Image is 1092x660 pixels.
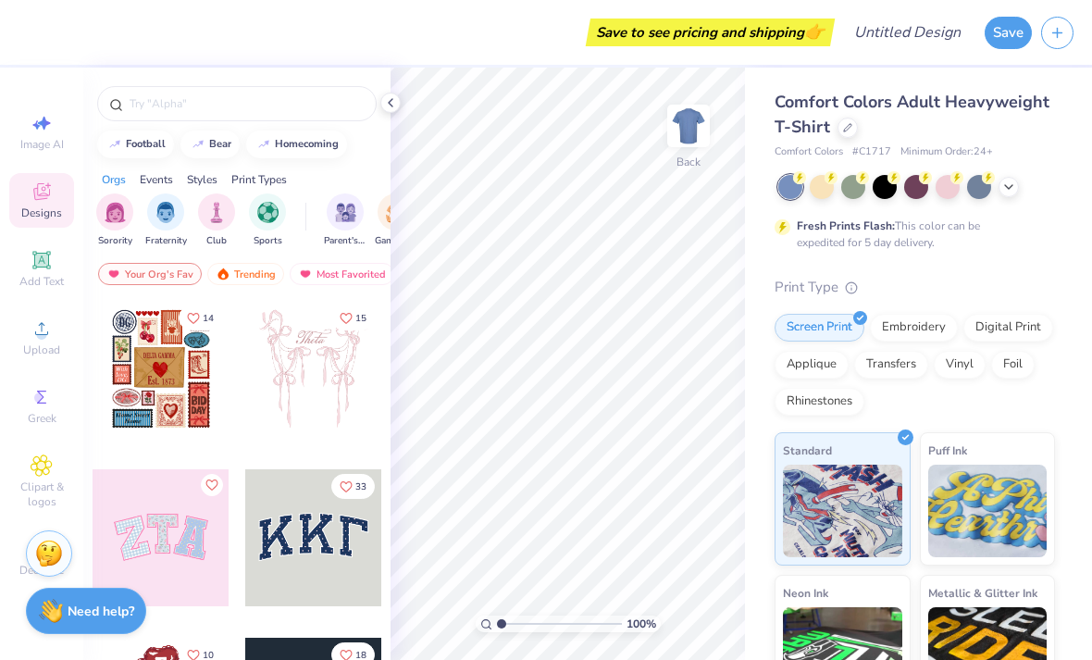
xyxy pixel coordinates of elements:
[203,651,214,660] span: 10
[68,603,134,620] strong: Need help?
[206,234,227,248] span: Club
[775,91,1049,138] span: Comfort Colors Adult Heavyweight T-Shirt
[216,268,230,280] img: trending.gif
[386,202,407,223] img: Game Day Image
[324,193,366,248] button: filter button
[180,131,240,158] button: bear
[775,388,864,416] div: Rhinestones
[797,218,895,233] strong: Fresh Prints Flash:
[775,351,849,379] div: Applique
[355,314,366,323] span: 15
[934,351,986,379] div: Vinyl
[275,139,339,149] div: homecoming
[783,583,828,603] span: Neon Ink
[96,193,133,248] button: filter button
[331,474,375,499] button: Like
[331,305,375,330] button: Like
[783,465,902,557] img: Standard
[676,154,701,170] div: Back
[209,139,231,149] div: bear
[191,139,205,150] img: trend_line.gif
[254,234,282,248] span: Sports
[107,139,122,150] img: trend_line.gif
[128,94,365,113] input: Try "Alpha"
[852,144,891,160] span: # C1717
[804,20,825,43] span: 👉
[355,482,366,492] span: 33
[256,139,271,150] img: trend_line.gif
[797,218,1024,251] div: This color can be expedited for 5 day delivery.
[198,193,235,248] button: filter button
[355,651,366,660] span: 18
[985,17,1032,49] button: Save
[900,144,993,160] span: Minimum Order: 24 +
[97,131,174,158] button: football
[775,144,843,160] span: Comfort Colors
[775,314,864,342] div: Screen Print
[928,441,967,460] span: Puff Ink
[298,268,313,280] img: most_fav.gif
[257,202,279,223] img: Sports Image
[375,193,417,248] div: filter for Game Day
[23,342,60,357] span: Upload
[126,139,166,149] div: football
[249,193,286,248] button: filter button
[627,616,656,632] span: 100 %
[21,205,62,220] span: Designs
[375,234,417,248] span: Game Day
[928,583,1037,603] span: Metallic & Glitter Ink
[928,465,1048,557] img: Puff Ink
[249,193,286,248] div: filter for Sports
[870,314,958,342] div: Embroidery
[155,202,176,223] img: Fraternity Image
[145,234,187,248] span: Fraternity
[201,474,223,496] button: Like
[207,263,284,285] div: Trending
[335,202,356,223] img: Parent's Weekend Image
[145,193,187,248] div: filter for Fraternity
[19,563,64,578] span: Decorate
[324,234,366,248] span: Parent's Weekend
[187,171,217,188] div: Styles
[105,202,126,223] img: Sorority Image
[198,193,235,248] div: filter for Club
[106,268,121,280] img: most_fav.gif
[140,171,173,188] div: Events
[145,193,187,248] button: filter button
[590,19,830,46] div: Save to see pricing and shipping
[991,351,1035,379] div: Foil
[179,305,222,330] button: Like
[98,234,132,248] span: Sorority
[783,441,832,460] span: Standard
[102,171,126,188] div: Orgs
[28,411,56,426] span: Greek
[206,202,227,223] img: Club Image
[375,193,417,248] button: filter button
[670,107,707,144] img: Back
[96,193,133,248] div: filter for Sorority
[854,351,928,379] div: Transfers
[98,263,202,285] div: Your Org's Fav
[775,277,1055,298] div: Print Type
[963,314,1053,342] div: Digital Print
[246,131,347,158] button: homecoming
[20,137,64,152] span: Image AI
[9,479,74,509] span: Clipart & logos
[203,314,214,323] span: 14
[290,263,394,285] div: Most Favorited
[19,274,64,289] span: Add Text
[839,14,975,51] input: Untitled Design
[324,193,366,248] div: filter for Parent's Weekend
[231,171,287,188] div: Print Types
